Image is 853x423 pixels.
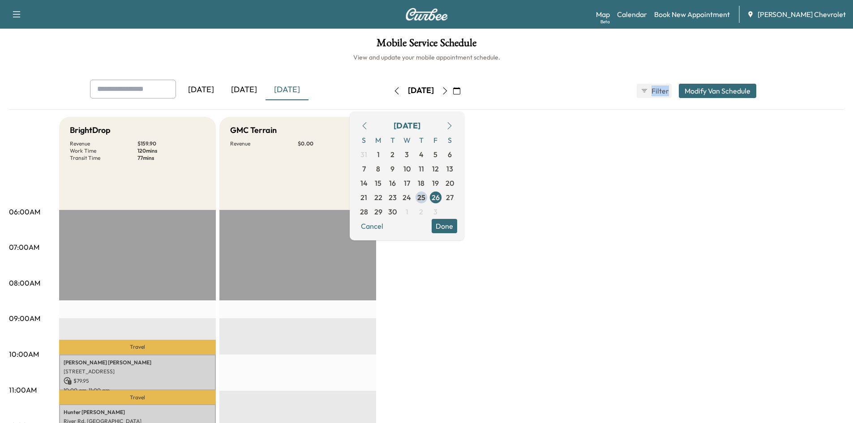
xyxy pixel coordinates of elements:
[405,8,448,21] img: Curbee Logo
[414,133,429,147] span: T
[9,313,40,324] p: 09:00AM
[64,359,211,366] p: [PERSON_NAME] [PERSON_NAME]
[446,192,454,203] span: 27
[360,206,368,217] span: 28
[419,149,424,160] span: 4
[596,9,610,20] a: MapBeta
[652,85,668,96] span: Filter
[389,192,397,203] span: 23
[360,149,367,160] span: 31
[362,163,366,174] span: 7
[70,147,137,154] p: Work Time
[59,340,216,354] p: Travel
[377,149,380,160] span: 1
[298,140,365,147] p: $ 0.00
[390,149,394,160] span: 2
[758,9,846,20] span: [PERSON_NAME] Chevrolet
[9,385,37,395] p: 11:00AM
[600,18,610,25] div: Beta
[374,192,382,203] span: 22
[137,140,205,147] p: $ 159.90
[70,154,137,162] p: Transit Time
[446,178,454,188] span: 20
[417,192,425,203] span: 25
[137,147,205,154] p: 120 mins
[403,163,411,174] span: 10
[432,163,439,174] span: 12
[388,206,397,217] span: 30
[404,178,410,188] span: 17
[400,133,414,147] span: W
[230,140,298,147] p: Revenue
[403,192,411,203] span: 24
[419,206,423,217] span: 2
[64,368,211,375] p: [STREET_ADDRESS]
[446,163,453,174] span: 13
[9,278,40,288] p: 08:00AM
[405,149,409,160] span: 3
[432,178,439,188] span: 19
[64,387,211,394] p: 10:00 am - 11:00 am
[9,38,844,53] h1: Mobile Service Schedule
[375,178,381,188] span: 15
[64,409,211,416] p: Hunter [PERSON_NAME]
[376,163,380,174] span: 8
[637,84,672,98] button: Filter
[433,149,437,160] span: 5
[433,206,437,217] span: 3
[70,124,111,137] h5: BrightDrop
[371,133,386,147] span: M
[390,163,394,174] span: 9
[137,154,205,162] p: 77 mins
[266,80,309,100] div: [DATE]
[64,377,211,385] p: $ 79.95
[429,133,443,147] span: F
[432,192,440,203] span: 26
[223,80,266,100] div: [DATE]
[408,85,434,96] div: [DATE]
[418,178,424,188] span: 18
[617,9,647,20] a: Calendar
[360,178,368,188] span: 14
[9,206,40,217] p: 06:00AM
[443,133,457,147] span: S
[654,9,730,20] a: Book New Appointment
[357,219,387,233] button: Cancel
[406,206,408,217] span: 1
[419,163,424,174] span: 11
[389,178,396,188] span: 16
[70,140,137,147] p: Revenue
[360,192,367,203] span: 21
[432,219,457,233] button: Done
[448,149,452,160] span: 6
[180,80,223,100] div: [DATE]
[59,390,216,404] p: Travel
[386,133,400,147] span: T
[394,120,420,132] div: [DATE]
[9,349,39,359] p: 10:00AM
[9,53,844,62] h6: View and update your mobile appointment schedule.
[9,242,39,252] p: 07:00AM
[374,206,382,217] span: 29
[230,124,277,137] h5: GMC Terrain
[679,84,756,98] button: Modify Van Schedule
[357,133,371,147] span: S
